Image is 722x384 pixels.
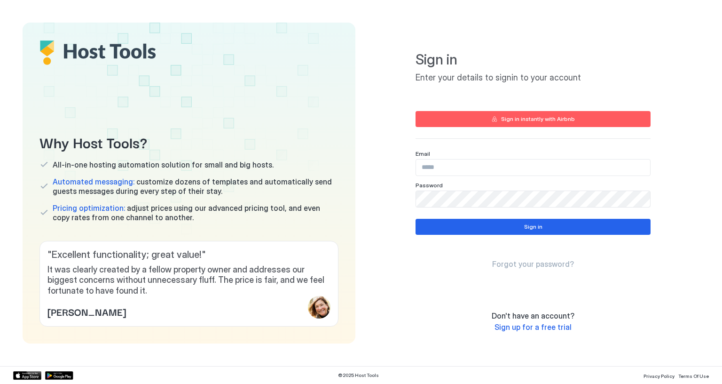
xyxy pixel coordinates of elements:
a: Forgot your password? [492,259,574,269]
span: © 2025 Host Tools [338,372,379,378]
input: Input Field [416,191,650,207]
div: Sign in [524,223,542,231]
span: It was clearly created by a fellow property owner and addresses our biggest concerns without unne... [47,264,330,296]
a: Google Play Store [45,371,73,380]
span: Terms Of Use [678,373,709,379]
span: Email [416,150,430,157]
a: Sign up for a free trial [494,322,572,332]
span: Password [416,182,443,189]
span: Why Host Tools? [39,131,338,152]
span: " Excellent functionality; great value! " [47,249,330,261]
a: Terms Of Use [678,370,709,380]
a: Privacy Policy [644,370,675,380]
button: Sign in instantly with Airbnb [416,111,651,127]
span: All-in-one hosting automation solution for small and big hosts. [53,160,274,169]
div: profile [308,296,330,319]
div: Sign in instantly with Airbnb [501,115,575,123]
span: Sign in [416,51,651,69]
a: App Store [13,371,41,380]
span: customize dozens of templates and automatically send guests messages during every step of their s... [53,177,338,196]
span: Privacy Policy [644,373,675,379]
button: Sign in [416,219,651,235]
input: Input Field [416,160,650,176]
span: Pricing optimization: [53,203,125,213]
span: [PERSON_NAME] [47,304,126,319]
span: Enter your details to signin to your account [416,72,651,83]
span: adjust prices using our advanced pricing tool, and even copy rates from one channel to another. [53,203,338,222]
span: Don't have an account? [492,311,574,320]
span: Automated messaging: [53,177,134,186]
